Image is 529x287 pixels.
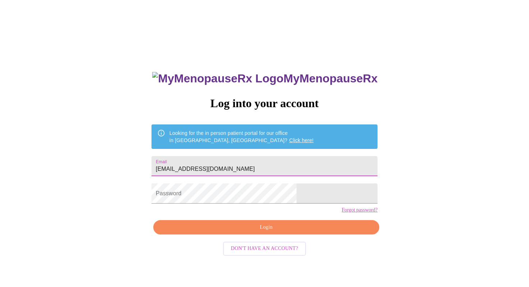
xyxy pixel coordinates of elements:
img: MyMenopauseRx Logo [152,72,283,85]
h3: MyMenopauseRx [152,72,377,85]
span: Login [162,223,371,232]
span: Don't have an account? [231,244,298,253]
button: Don't have an account? [223,242,306,256]
button: Login [153,220,379,235]
h3: Log into your account [152,97,377,110]
a: Don't have an account? [221,245,308,251]
div: Looking for the in person patient portal for our office in [GEOGRAPHIC_DATA], [GEOGRAPHIC_DATA]? [169,127,314,147]
a: Forgot password? [342,207,377,213]
a: Click here! [289,137,314,143]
